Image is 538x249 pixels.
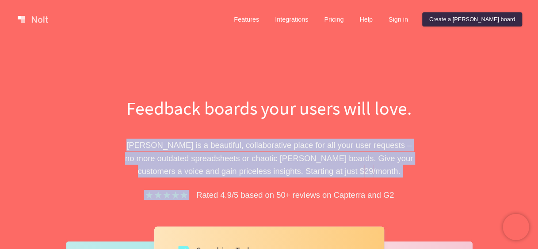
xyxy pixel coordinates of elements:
[422,12,522,26] a: Create a [PERSON_NAME] board
[382,12,415,26] a: Sign in
[196,189,394,201] p: Rated 4.9/5 based on 50+ reviews on Capterra and G2
[227,12,266,26] a: Features
[268,12,315,26] a: Integrations
[503,214,529,240] iframe: Chatra live chat
[352,12,380,26] a: Help
[144,190,189,200] img: stars.b067e34983.png
[117,139,422,177] p: [PERSON_NAME] is a beautiful, collaborative place for all your user requests – no more outdated s...
[117,95,422,121] h1: Feedback boards your users will love.
[317,12,351,26] a: Pricing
